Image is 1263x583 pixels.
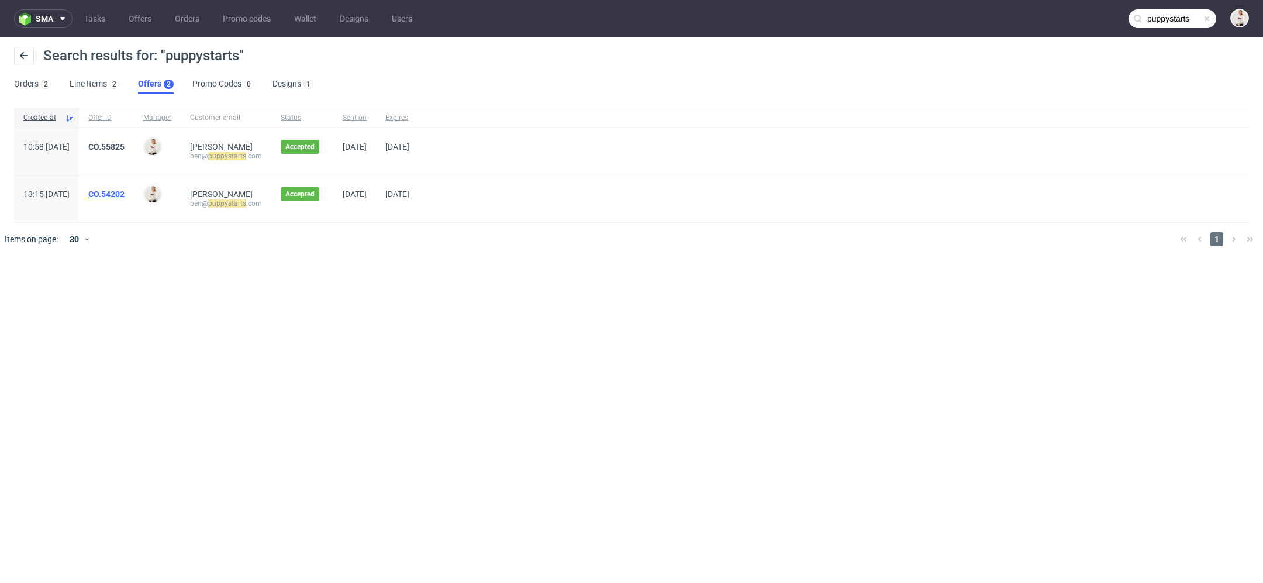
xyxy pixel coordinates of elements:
a: Promo Codes0 [192,75,254,94]
span: Manager [143,113,171,123]
div: 1 [306,80,310,88]
a: CO.54202 [88,189,125,199]
span: Status [281,113,324,123]
mark: puppystarts [208,152,246,160]
img: Mari Fok [144,139,161,155]
a: Orders [168,9,206,28]
span: Created at [23,113,60,123]
img: Mari Fok [144,186,161,202]
a: Wallet [287,9,323,28]
div: 0 [247,80,251,88]
span: Offer ID [88,113,125,123]
a: Line Items2 [70,75,119,94]
div: ben@ .com [190,199,262,208]
img: Mari Fok [1231,10,1248,26]
mark: puppystarts [208,199,246,208]
div: ben@ .com [190,151,262,161]
a: [PERSON_NAME] [190,142,253,151]
span: Search results for: "puppystarts" [43,47,244,64]
a: Designs1 [272,75,313,94]
a: Users [385,9,419,28]
span: [DATE] [343,189,367,199]
span: [DATE] [385,189,409,199]
span: Customer email [190,113,262,123]
span: 13:15 [DATE] [23,189,70,199]
a: Promo codes [216,9,278,28]
span: Items on page: [5,233,58,245]
span: [DATE] [385,142,409,151]
span: Accepted [285,189,315,199]
a: CO.55825 [88,142,125,151]
a: Offers [122,9,158,28]
span: 1 [1210,232,1223,246]
div: 2 [167,80,171,88]
span: sma [36,15,53,23]
a: Tasks [77,9,112,28]
div: 30 [63,231,84,247]
span: [DATE] [343,142,367,151]
div: 2 [44,80,48,88]
div: 2 [112,80,116,88]
button: sma [14,9,73,28]
a: Designs [333,9,375,28]
span: Accepted [285,142,315,151]
img: logo [19,12,36,26]
a: Offers2 [138,75,174,94]
span: 10:58 [DATE] [23,142,70,151]
span: Sent on [343,113,367,123]
span: Expires [385,113,409,123]
a: [PERSON_NAME] [190,189,253,199]
a: Orders2 [14,75,51,94]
